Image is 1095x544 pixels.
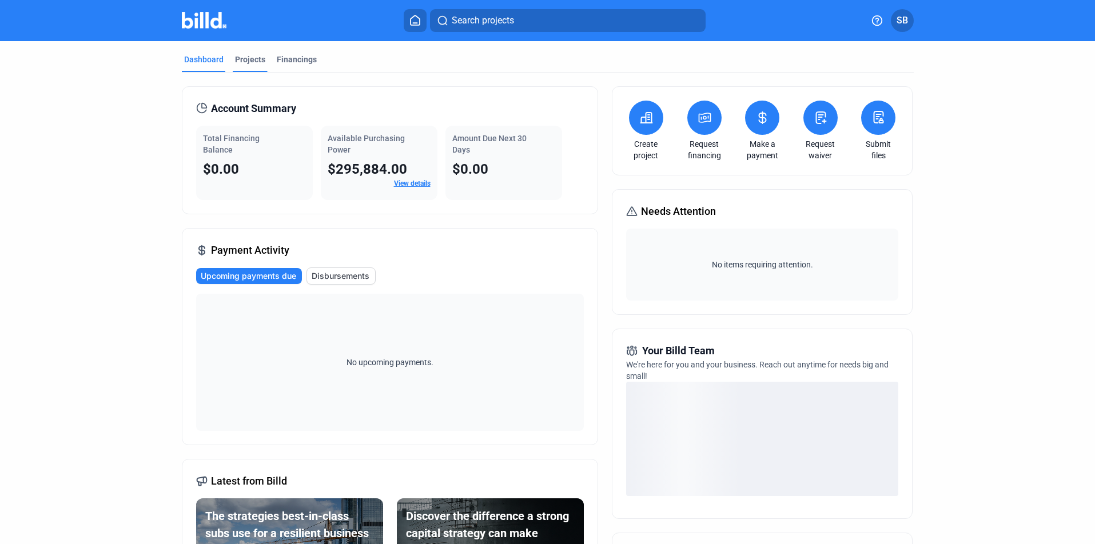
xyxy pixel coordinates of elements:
[430,9,706,32] button: Search projects
[452,134,527,154] span: Amount Due Next 30 Days
[328,161,407,177] span: $295,884.00
[452,161,488,177] span: $0.00
[626,138,666,161] a: Create project
[182,12,227,29] img: Billd Company Logo
[891,9,914,32] button: SB
[631,259,894,270] span: No items requiring attention.
[801,138,841,161] a: Request waiver
[184,54,224,65] div: Dashboard
[312,270,369,282] span: Disbursements
[201,270,296,282] span: Upcoming payments due
[196,268,302,284] button: Upcoming payments due
[205,507,374,542] div: The strategies best-in-class subs use for a resilient business
[452,14,514,27] span: Search projects
[858,138,898,161] a: Submit files
[626,382,898,496] div: loading
[203,134,260,154] span: Total Financing Balance
[306,267,376,285] button: Disbursements
[211,242,289,258] span: Payment Activity
[211,473,287,489] span: Latest from Billd
[642,343,715,359] span: Your Billd Team
[742,138,782,161] a: Make a payment
[641,203,716,219] span: Needs Attention
[406,507,575,542] div: Discover the difference a strong capital strategy can make
[339,357,441,368] span: No upcoming payments.
[203,161,239,177] span: $0.00
[211,101,296,117] span: Account Summary
[277,54,317,65] div: Financings
[897,14,908,27] span: SB
[328,134,405,154] span: Available Purchasing Power
[684,138,724,161] a: Request financing
[394,179,431,187] a: View details
[626,360,889,381] span: We're here for you and your business. Reach out anytime for needs big and small!
[235,54,265,65] div: Projects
